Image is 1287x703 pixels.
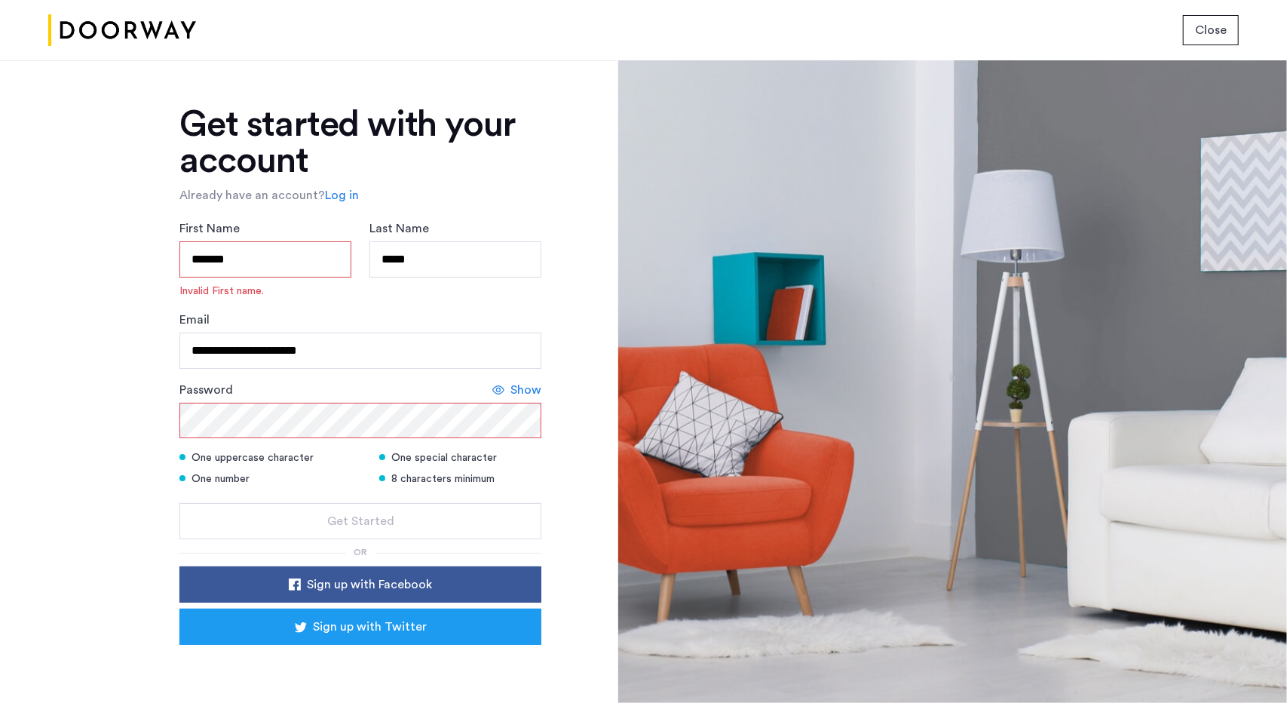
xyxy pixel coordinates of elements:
[327,512,394,530] span: Get Started
[1195,21,1227,39] span: Close
[179,566,541,603] button: button
[179,189,325,201] span: Already have an account?
[325,186,359,204] a: Log in
[179,381,233,399] label: Password
[354,548,367,557] span: or
[179,609,541,645] button: button
[48,2,196,59] img: logo
[369,219,429,238] label: Last Name
[179,311,210,329] label: Email
[179,284,264,299] div: Invalid First name.
[179,471,360,487] div: One number
[307,576,432,594] span: Sign up with Facebook
[379,450,541,465] div: One special character
[179,450,360,465] div: One uppercase character
[379,471,541,487] div: 8 characters minimum
[179,219,240,238] label: First Name
[179,106,541,179] h1: Get started with your account
[313,618,427,636] span: Sign up with Twitter
[179,503,541,539] button: button
[510,381,541,399] span: Show
[1183,15,1239,45] button: button
[202,649,519,683] iframe: Sign in with Google Button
